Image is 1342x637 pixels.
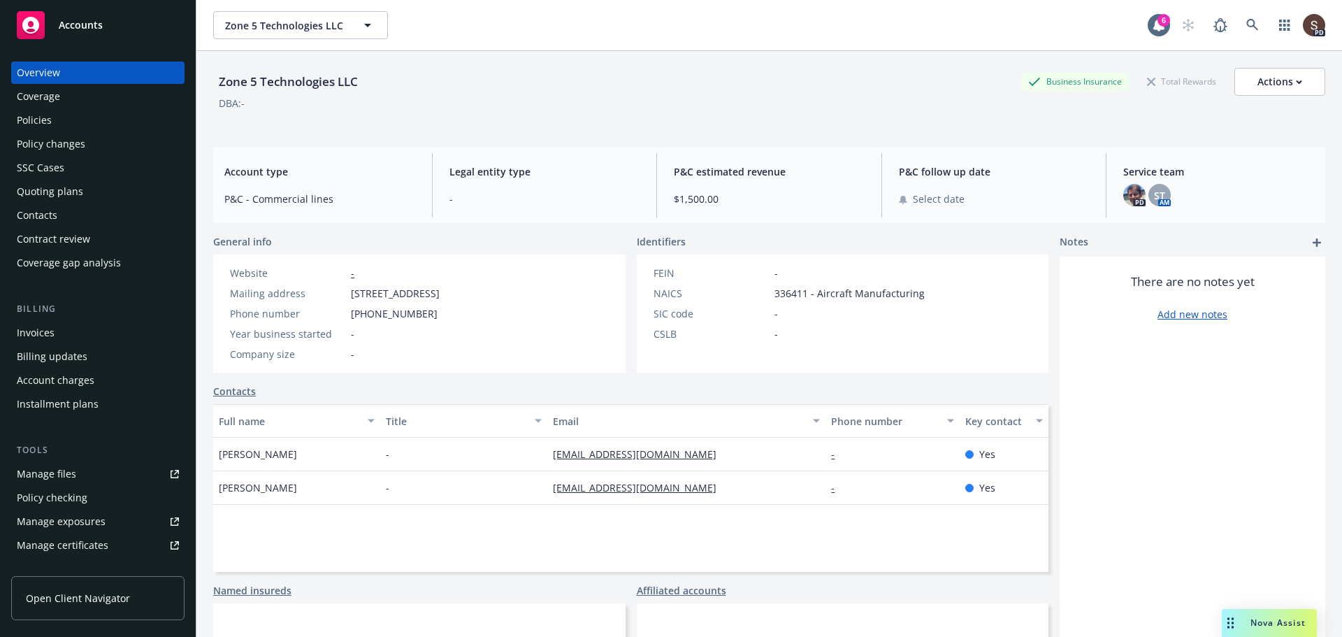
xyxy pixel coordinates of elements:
a: Named insureds [213,583,291,598]
a: Quoting plans [11,180,185,203]
a: - [831,481,846,494]
div: Title [386,414,526,429]
div: Invoices [17,322,55,344]
span: [PERSON_NAME] [219,447,297,461]
a: Coverage [11,85,185,108]
span: [PHONE_NUMBER] [351,306,438,321]
div: Installment plans [17,393,99,415]
div: Phone number [831,414,938,429]
div: Quoting plans [17,180,83,203]
span: 336411 - Aircraft Manufacturing [774,286,925,301]
div: 6 [1157,14,1170,27]
div: Total Rewards [1140,73,1223,90]
a: SSC Cases [11,157,185,179]
a: Contacts [11,204,185,227]
a: Policies [11,109,185,131]
a: [EMAIL_ADDRESS][DOMAIN_NAME] [553,448,728,461]
div: Business Insurance [1021,73,1129,90]
a: Coverage gap analysis [11,252,185,274]
div: SSC Cases [17,157,64,179]
a: Manage claims [11,558,185,580]
div: Coverage [17,85,60,108]
button: Full name [213,404,380,438]
a: Policy checking [11,487,185,509]
span: Nova Assist [1250,617,1306,629]
a: - [351,266,354,280]
span: P&C - Commercial lines [224,192,415,206]
div: Mailing address [230,286,345,301]
button: Phone number [825,404,959,438]
button: Title [380,404,547,438]
span: Open Client Navigator [26,591,130,606]
a: Search [1239,11,1267,39]
div: Account charges [17,369,94,392]
a: Accounts [11,6,185,45]
span: Select date [913,192,965,206]
a: Manage files [11,463,185,485]
span: - [351,327,354,341]
a: Add new notes [1157,307,1227,322]
div: DBA: - [219,96,245,110]
div: SIC code [654,306,769,321]
span: Legal entity type [449,164,640,179]
a: Installment plans [11,393,185,415]
span: - [774,306,778,321]
span: There are no notes yet [1131,273,1255,290]
div: Zone 5 Technologies LLC [213,73,363,91]
div: NAICS [654,286,769,301]
div: CSLB [654,327,769,341]
span: Account type [224,164,415,179]
div: Key contact [965,414,1027,429]
div: Email [553,414,805,429]
div: Full name [219,414,359,429]
a: Affiliated accounts [637,583,726,598]
a: Start snowing [1174,11,1202,39]
span: [STREET_ADDRESS] [351,286,440,301]
span: Service team [1123,164,1314,179]
div: Overview [17,62,60,84]
span: - [386,447,389,461]
span: [PERSON_NAME] [219,480,297,495]
span: - [774,327,778,341]
a: Manage exposures [11,510,185,533]
span: - [351,347,354,362]
span: - [774,266,778,280]
div: Manage certificates [17,534,108,557]
div: Manage claims [17,558,87,580]
div: Contract review [17,228,90,250]
span: Notes [1060,234,1088,251]
div: Drag to move [1222,609,1239,637]
div: Manage files [17,463,76,485]
button: Nova Assist [1222,609,1317,637]
span: P&C estimated revenue [674,164,865,179]
div: Billing [11,302,185,316]
div: Actions [1257,69,1302,95]
span: General info [213,234,272,249]
div: Website [230,266,345,280]
span: Identifiers [637,234,686,249]
a: Billing updates [11,345,185,368]
button: Actions [1234,68,1325,96]
a: Switch app [1271,11,1299,39]
a: - [831,448,846,461]
div: Contacts [17,204,57,227]
div: Policy changes [17,133,85,155]
span: Yes [979,447,995,461]
a: Policy changes [11,133,185,155]
a: Overview [11,62,185,84]
a: Contract review [11,228,185,250]
a: [EMAIL_ADDRESS][DOMAIN_NAME] [553,481,728,494]
div: Coverage gap analysis [17,252,121,274]
button: Email [547,404,825,438]
a: Account charges [11,369,185,392]
span: Accounts [59,20,103,31]
button: Key contact [960,404,1048,438]
span: Yes [979,480,995,495]
span: - [449,192,640,206]
div: Year business started [230,327,345,341]
a: Invoices [11,322,185,344]
div: Policies [17,109,52,131]
span: - [386,480,389,495]
a: Manage certificates [11,534,185,557]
